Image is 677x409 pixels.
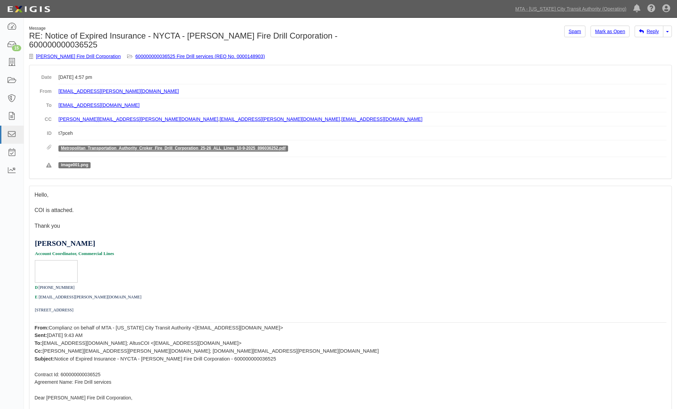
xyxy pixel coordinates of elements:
span: image001.png [58,162,91,168]
a: MTA - [US_STATE] City Transit Authority (Operating) [512,2,630,16]
span: Complianz on behalf of MTA - [US_STATE] City Transit Authority <[EMAIL_ADDRESS][DOMAIN_NAME]> [DA... [35,325,379,362]
dt: Date [35,70,52,81]
h1: RE: Notice of Expired Insurance - NYCTA - [PERSON_NAME] Fire Drill Corporation - 600000000036525 [29,31,346,50]
span: [STREET_ADDRESS] [35,308,73,312]
p: COI is attached. [35,207,666,214]
dd: , , [58,112,666,126]
a: [EMAIL_ADDRESS][PERSON_NAME][DOMAIN_NAME] [58,88,179,94]
span: [PERSON_NAME] [35,239,95,248]
div: 15 [12,45,21,51]
b: Cc: [35,348,43,354]
dt: From [35,84,52,95]
b: To: [35,340,42,346]
dt: To [35,98,52,109]
span: Account Coordinator, Commercial Lines [35,251,114,256]
dd: t7pceh [58,126,666,140]
a: Reply [635,26,663,37]
i: Attachments [47,145,52,150]
span: [EMAIL_ADDRESS][PERSON_NAME][DOMAIN_NAME] [39,295,141,299]
a: 600000000036525 Fire Drill services (REQ No. 0000148903) [135,54,265,59]
b: Subject: [35,356,54,362]
img: logo-5460c22ac91f19d4615b14bd174203de0afe785f0fc80cf4dbbc73dc1793850b.png [5,3,52,15]
a: Mark as Open [591,26,629,37]
p: Hello, [35,191,666,199]
a: [EMAIL_ADDRESS][PERSON_NAME][DOMAIN_NAME] [219,116,340,122]
dt: ID [35,126,52,137]
a: Metropolitan_Transportation_Authority_Croker_Fire_Drill_Corporation_25-26_ALL_Lines_10-9-2025_896... [61,146,286,151]
span: From: [35,325,49,330]
i: Help Center - Complianz [647,5,655,13]
i: Rejected attachments. These file types are not supported. [46,163,52,168]
span: E [35,295,38,299]
dd: [DATE] 4:57 pm [58,70,666,84]
a: [EMAIL_ADDRESS][DOMAIN_NAME] [58,102,139,108]
a: Spam [564,26,586,37]
p: Thank you [35,222,666,230]
dt: CC [35,112,52,123]
a: [PERSON_NAME][EMAIL_ADDRESS][PERSON_NAME][DOMAIN_NAME] [58,116,218,122]
div: Message [29,26,346,31]
span: D [35,285,38,290]
a: [EMAIL_ADDRESS][DOMAIN_NAME] [341,116,422,122]
b: Sent: [35,333,47,338]
a: [PERSON_NAME] Fire Drill Corporation [36,54,121,59]
span: [PHONE_NUMBER] [39,285,75,290]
